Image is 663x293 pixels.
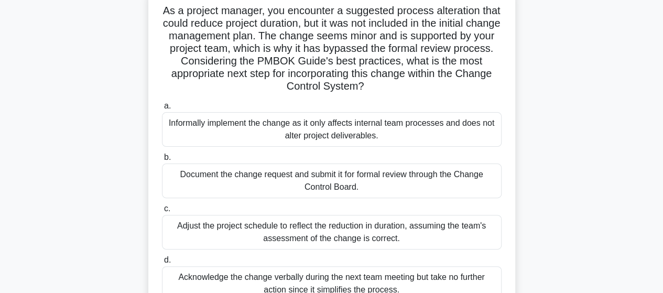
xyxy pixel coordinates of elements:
span: b. [164,153,171,161]
span: c. [164,204,170,213]
div: Adjust the project schedule to reflect the reduction in duration, assuming the team's assessment ... [162,215,502,249]
div: Informally implement the change as it only affects internal team processes and does not alter pro... [162,112,502,147]
div: Document the change request and submit it for formal review through the Change Control Board. [162,164,502,198]
span: a. [164,101,171,110]
span: d. [164,255,171,264]
h5: As a project manager, you encounter a suggested process alteration that could reduce project dura... [161,4,503,93]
